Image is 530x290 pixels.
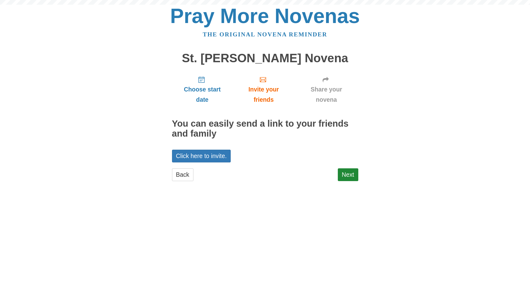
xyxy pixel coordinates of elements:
[178,84,227,105] span: Choose start date
[301,84,352,105] span: Share your novena
[233,71,294,108] a: Invite your friends
[203,31,327,38] a: The original novena reminder
[295,71,358,108] a: Share your novena
[239,84,288,105] span: Invite your friends
[172,119,358,139] h2: You can easily send a link to your friends and family
[172,150,231,162] a: Click here to invite.
[172,52,358,65] h1: St. [PERSON_NAME] Novena
[172,71,233,108] a: Choose start date
[338,168,358,181] a: Next
[172,168,193,181] a: Back
[170,4,360,27] a: Pray More Novenas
